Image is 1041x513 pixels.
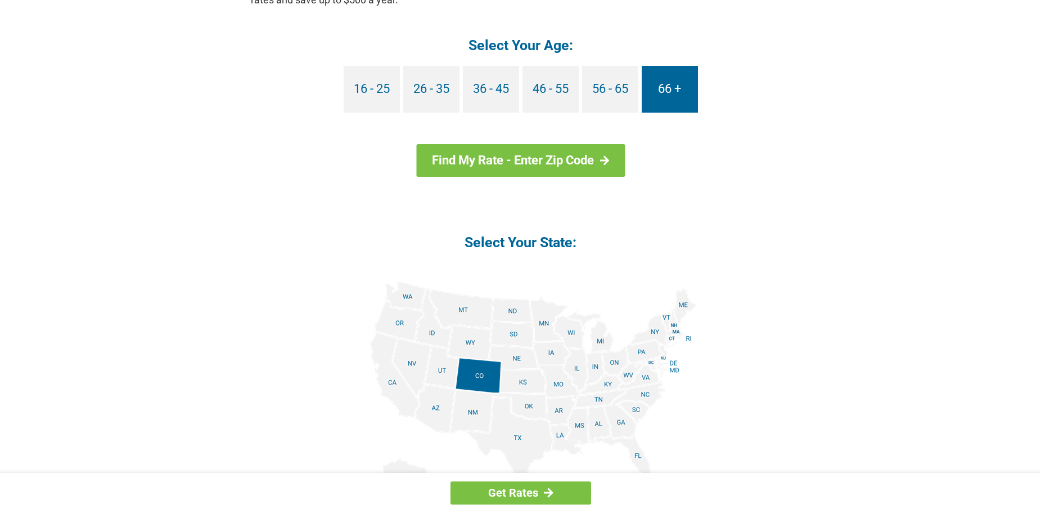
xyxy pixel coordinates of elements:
[344,66,400,113] a: 16 - 25
[251,233,791,252] h4: Select Your State:
[450,481,591,505] a: Get Rates
[642,66,698,113] a: 66 +
[251,36,791,55] h4: Select Your Age:
[403,66,459,113] a: 26 - 35
[522,66,579,113] a: 46 - 55
[582,66,638,113] a: 56 - 65
[416,144,625,177] a: Find My Rate - Enter Zip Code
[463,66,519,113] a: 36 - 45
